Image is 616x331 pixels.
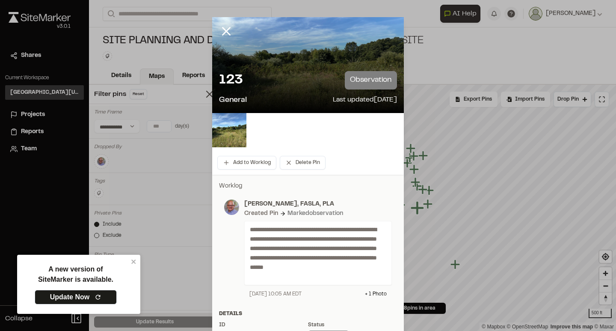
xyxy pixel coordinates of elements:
p: A new version of SiteMarker is available. [38,264,113,285]
div: Details [219,310,397,318]
a: Update Now [35,290,117,304]
div: Marked observation [287,209,343,218]
img: photo [224,200,239,215]
p: [PERSON_NAME], FASLA, PLA [244,200,392,209]
button: Delete Pin [280,156,326,170]
p: observation [345,71,397,89]
button: Add to Worklog [217,156,276,170]
img: file [212,113,246,147]
div: + 1 Photo [365,290,387,298]
div: Created Pin [244,209,278,218]
div: [DATE] 10:05 AM EDT [249,290,302,298]
p: 123 [219,72,243,89]
div: Status [308,321,397,329]
div: ID [219,321,308,329]
p: Last updated [DATE] [333,95,397,106]
p: Worklog [219,182,397,191]
p: General [219,95,247,106]
button: close [131,258,137,265]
